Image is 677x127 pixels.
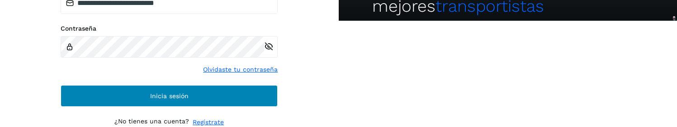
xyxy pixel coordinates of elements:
label: Contraseña [61,25,278,32]
p: ¿No tienes una cuenta? [114,118,189,127]
button: Inicia sesión [61,85,278,107]
a: Regístrate [193,118,224,127]
span: Inicia sesión [150,93,189,99]
a: Olvidaste tu contraseña [203,65,278,74]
